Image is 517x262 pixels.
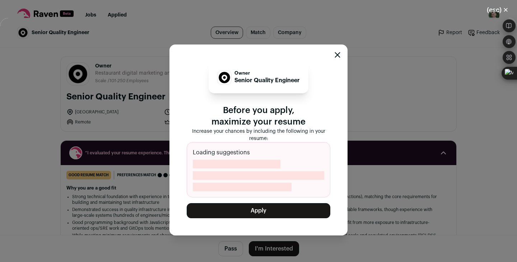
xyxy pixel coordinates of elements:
[187,128,330,142] p: Increase your chances by including the following in your resume:
[218,71,231,84] img: 2bd3b41998e85c0fc5b0e0f4a9927a33582c6f2e573377fd0696a580b74dab4f.jpg
[335,52,340,58] button: Close modal
[234,76,300,85] p: Senior Quality Engineer
[187,142,330,197] div: Loading suggestions
[187,203,330,218] button: Apply
[478,2,517,18] button: Close modal
[187,105,330,128] p: Before you apply, maximize your resume
[234,70,300,76] p: Owner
